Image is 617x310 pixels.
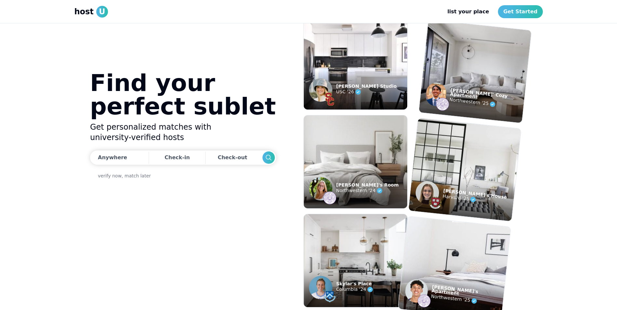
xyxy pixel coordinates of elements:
img: example listing host [417,294,431,308]
a: Get Started [498,5,543,18]
p: Columbia '24 [336,286,374,293]
p: [PERSON_NAME] Studio [336,84,397,88]
p: Harvard '25 [442,192,506,207]
p: [PERSON_NAME]'s Apartment [431,285,504,300]
img: example listing host [323,191,336,204]
button: Anywhere [90,150,147,165]
img: example listing host [404,278,429,304]
p: Northwestern '24 [336,187,399,195]
img: example listing [419,20,531,123]
img: example listing host [309,276,332,299]
img: example listing host [309,78,332,102]
img: example listing host [309,177,332,200]
img: example listing [304,17,407,110]
img: example listing [304,214,407,307]
img: example listing host [323,290,336,303]
img: example listing host [323,93,336,106]
img: example listing host [428,196,442,210]
p: [PERSON_NAME]' Cozy Apartment [450,88,524,104]
p: Skylar's Place [336,282,374,286]
p: [PERSON_NAME]'s Room [336,183,399,187]
p: Northwestern '25 [449,96,523,111]
img: example listing host [425,82,447,107]
span: host [74,6,94,17]
a: list your place [442,5,494,18]
h2: Get personalized matches with university-verified hosts [90,122,276,143]
img: example listing [408,118,521,221]
a: hostU [74,6,108,18]
h1: Find your perfect sublet [90,71,276,118]
img: example listing [304,115,407,208]
p: USC '26 [336,88,397,96]
img: example listing host [414,180,440,206]
button: Search [262,151,275,164]
img: example listing host [435,97,449,111]
div: Dates trigger [90,150,276,165]
p: [PERSON_NAME]'s House [443,188,507,199]
a: verify now, match later [98,173,151,179]
div: Check-out [218,151,250,164]
nav: Main [442,5,543,18]
span: U [96,6,108,18]
div: Check-in [165,151,190,164]
div: Anywhere [98,154,127,161]
p: Northwestern '25 [431,292,503,308]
